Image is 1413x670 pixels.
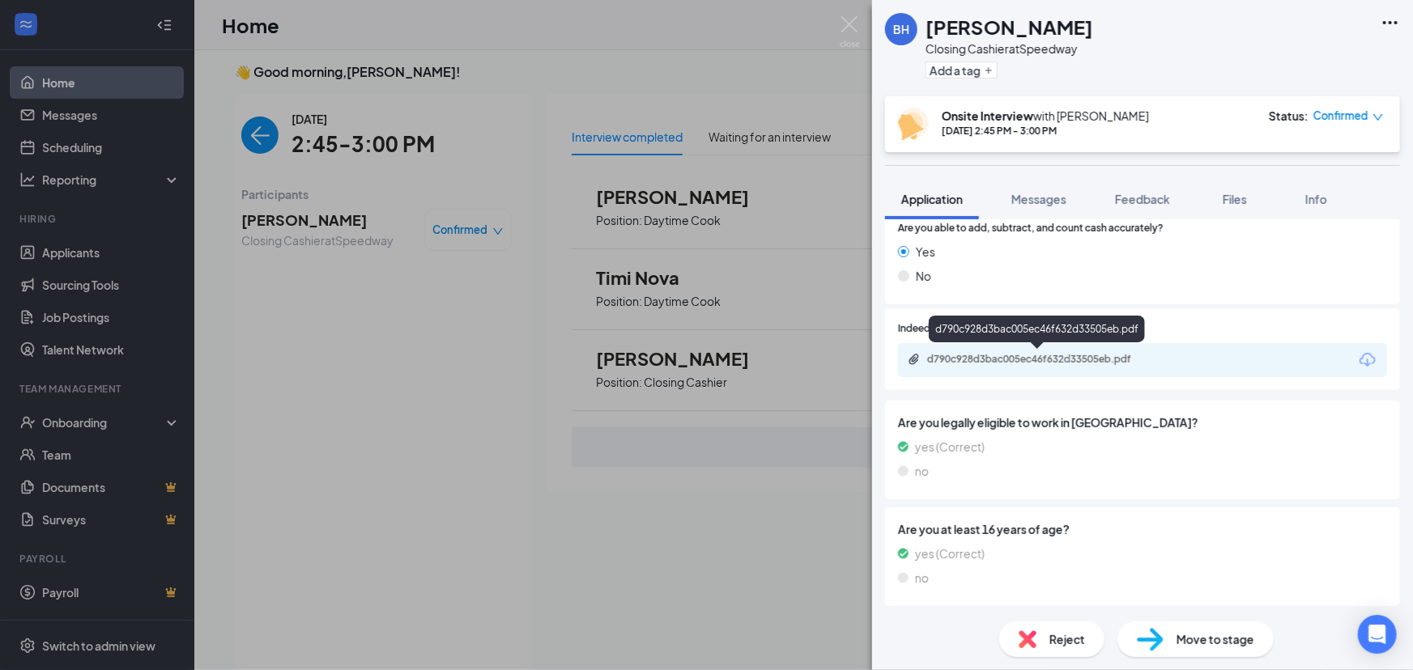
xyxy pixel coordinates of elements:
[929,316,1145,342] div: d790c928d3bac005ec46f632d33505eb.pdf
[1269,108,1309,124] div: Status :
[908,353,1170,368] a: Paperclipd790c928d3bac005ec46f632d33505eb.pdf
[926,61,998,78] button: PlusAdd a tag
[916,267,931,285] span: No
[898,221,1164,236] span: Are you able to add, subtract, and count cash accurately?
[926,40,1093,57] div: Closing Cashier at Speedway
[915,462,929,480] span: no
[1115,192,1170,206] span: Feedback
[1049,630,1085,648] span: Reject
[915,569,929,587] span: no
[898,413,1387,431] span: Are you legally eligible to work in [GEOGRAPHIC_DATA]?
[915,545,985,562] span: yes (Correct)
[1373,112,1384,123] span: down
[901,192,963,206] span: Application
[1313,108,1368,124] span: Confirmed
[984,66,994,75] svg: Plus
[1305,192,1327,206] span: Info
[1011,192,1066,206] span: Messages
[927,353,1154,366] div: d790c928d3bac005ec46f632d33505eb.pdf
[1381,13,1400,32] svg: Ellipses
[898,520,1387,538] span: Are you at least 16 years of age?
[908,353,921,366] svg: Paperclip
[942,124,1149,138] div: [DATE] 2:45 PM - 3:00 PM
[942,108,1149,124] div: with [PERSON_NAME]
[898,321,969,337] span: Indeed Resume
[916,243,935,261] span: Yes
[893,21,909,37] div: BH
[1177,630,1254,648] span: Move to stage
[915,438,985,456] span: yes (Correct)
[1358,615,1397,654] div: Open Intercom Messenger
[926,13,1093,40] h1: [PERSON_NAME]
[1358,350,1377,370] svg: Download
[942,108,1033,123] b: Onsite Interview
[1223,192,1247,206] span: Files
